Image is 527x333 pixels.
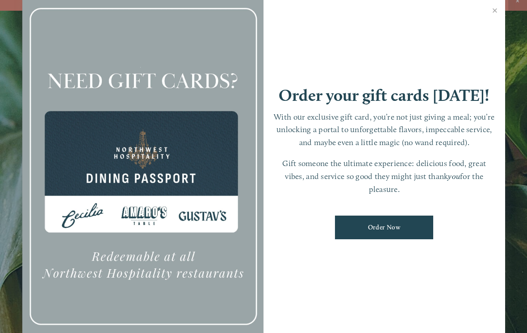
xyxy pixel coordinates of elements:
h1: Order your gift cards [DATE]! [279,87,489,104]
em: you [448,171,460,181]
p: With our exclusive gift card, you’re not just giving a meal; you’re unlocking a portal to unforge... [272,111,496,149]
p: Gift someone the ultimate experience: delicious food, great vibes, and service so good they might... [272,157,496,196]
a: Order Now [335,216,433,239]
